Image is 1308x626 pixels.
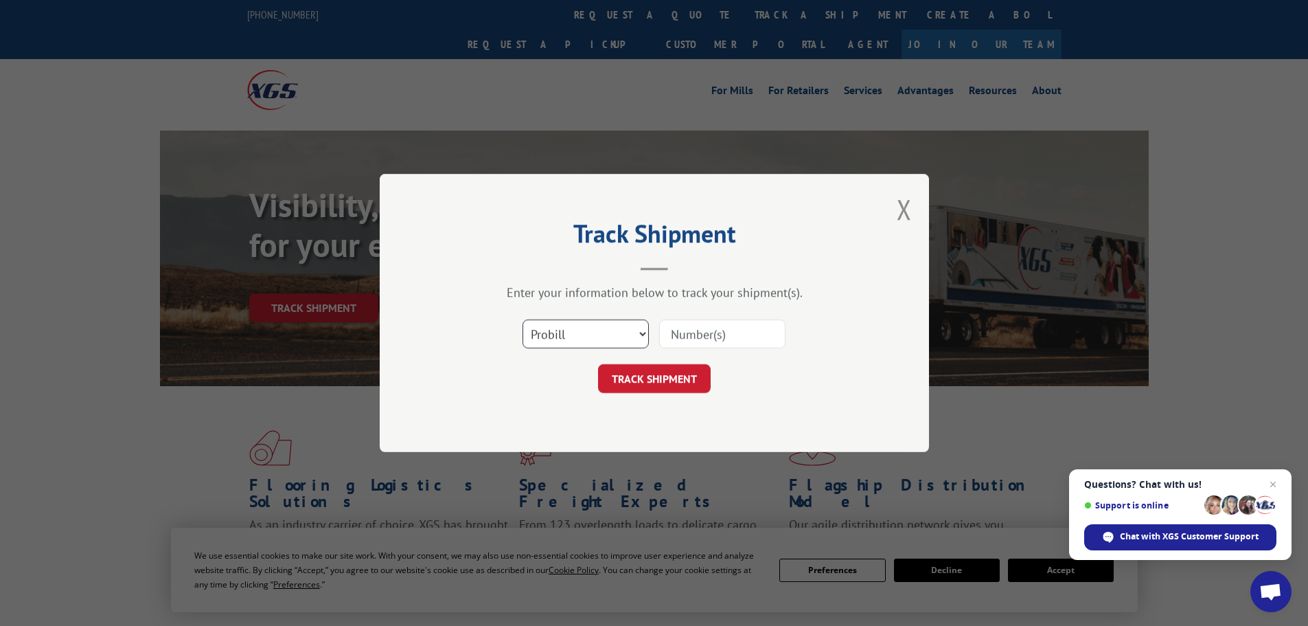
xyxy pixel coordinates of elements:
[448,284,860,300] div: Enter your information below to track your shipment(s).
[1084,479,1276,490] span: Questions? Chat with us!
[448,224,860,250] h2: Track Shipment
[897,191,912,227] button: Close modal
[1120,530,1259,543] span: Chat with XGS Customer Support
[1265,476,1281,493] span: Close chat
[659,320,785,348] input: Number(s)
[598,364,711,393] button: TRACK SHIPMENT
[1084,524,1276,550] div: Chat with XGS Customer Support
[1084,500,1200,511] span: Support is online
[1250,571,1292,612] div: Open chat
